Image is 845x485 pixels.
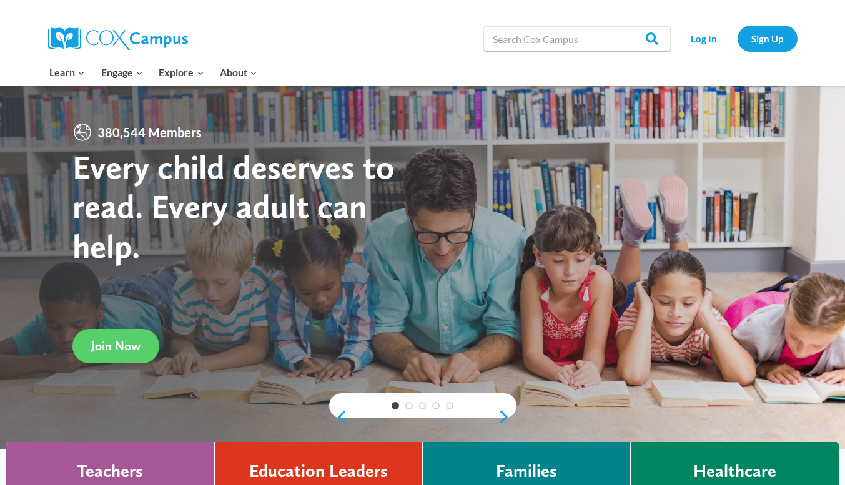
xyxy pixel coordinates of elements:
[498,409,516,424] a: next
[392,402,399,409] a: 1
[249,461,388,482] h4: Education Leaders
[220,64,257,81] span: About
[91,338,141,353] span: Join Now
[483,26,671,51] input: Search Cox Campus
[48,27,188,50] img: Cox Campus
[42,59,265,86] nav: Primary Navigation
[738,26,798,51] a: Sign Up
[432,402,440,409] a: 4
[419,402,427,409] a: 3
[101,64,143,81] span: Engage
[677,26,731,51] a: Log In
[677,26,798,51] nav: Secondary Navigation
[77,461,143,482] h4: Teachers
[92,122,207,142] span: 380,544 Members
[446,402,453,409] a: 5
[496,461,557,482] h4: Families
[49,64,85,81] span: Learn
[72,147,395,266] strong: Every child deserves to read. Every adult can help.
[72,329,159,363] a: Join Now
[405,402,413,409] a: 2
[159,64,204,81] span: Explore
[329,404,516,429] div: content slider buttons
[329,409,348,424] a: previous
[693,461,776,482] h4: Healthcare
